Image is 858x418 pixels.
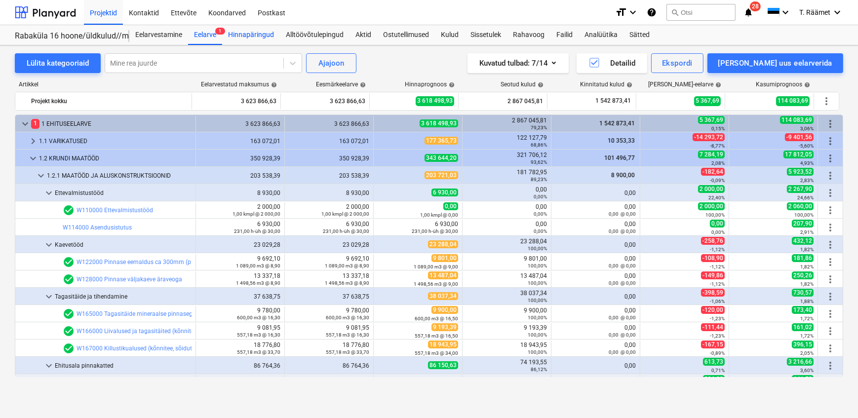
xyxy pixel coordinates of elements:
[707,53,843,73] button: [PERSON_NAME] uus eelarverida
[666,4,736,21] button: Otsi
[63,342,75,354] span: Eelarvereal on 1 hinnapakkumist
[414,281,458,287] small: 1 498,56 m3 @ 9,00
[35,170,47,182] span: keyboard_arrow_down
[824,273,836,285] span: Rohkem tegevusi
[787,202,814,210] span: 2 060,00
[77,345,264,352] a: W167000 Killustikualused (kõnnitee, sõiduteede, mänguväljakute alla)
[701,323,725,331] span: -111,44
[824,342,836,354] span: Rohkem tegevusi
[350,25,377,45] a: Aktid
[610,172,636,179] span: 8 900,00
[467,186,547,200] div: 0,00
[710,178,725,183] small: -0,09%
[325,280,369,286] small: 1 498,56 m3 @ 8,90
[824,152,836,164] span: Rohkem tegevusi
[531,142,547,148] small: 68,86%
[800,178,814,183] small: 2,83%
[27,57,89,70] div: Lülita kategooriaid
[289,293,369,300] div: 37 638,75
[555,221,636,234] div: 0,00
[792,271,814,279] span: 250,26
[824,170,836,182] span: Rohkem tegevusi
[528,349,547,355] small: 100,00%
[555,307,636,321] div: 0,00
[792,220,814,228] span: 207,90
[800,299,814,304] small: 1,88%
[579,25,624,45] div: Analüütika
[800,333,814,339] small: 1,72%
[534,194,547,199] small: 0,00%
[531,367,547,372] small: 86,12%
[550,25,579,45] div: Failid
[435,25,465,45] a: Kulud
[77,310,196,317] a: W165000 Tagasitäide mineraalse pinnasega
[800,247,814,252] small: 1,82%
[200,172,280,179] div: 203 538,39
[467,117,547,131] div: 2 867 045,81
[800,126,814,131] small: 3,06%
[555,190,636,196] div: 0,00
[19,118,31,130] span: keyboard_arrow_down
[47,168,192,184] div: 1.2.1 MAATÖÖD JA ALUSKONSTRUKTSIOONID
[63,204,75,216] span: Eelarvereal on 1 hinnapakkumist
[792,237,814,245] span: 432,12
[607,137,636,144] span: 10 353,33
[77,328,288,335] a: W166000 Liivalused ja tagasitäited (kõnnitee, sõiduteede, mänguväljakute alla)
[701,306,725,314] span: -120,00
[528,263,547,268] small: 100,00%
[237,349,280,355] small: 557,18 m3 @ 33,70
[718,57,832,70] div: [PERSON_NAME] uus eelarverida
[693,133,725,141] span: -14 293,72
[289,190,369,196] div: 8 930,00
[280,25,350,45] div: Alltöövõtulepingud
[799,8,830,16] span: T. Räämet
[662,57,692,70] div: Ekspordi
[200,241,280,248] div: 23 029,28
[467,307,547,321] div: 9 900,00
[467,152,547,165] div: 321 706,12
[824,118,836,130] span: Rohkem tegevusi
[465,25,507,45] a: Sissetulek
[39,151,192,166] div: 1.2 KRUNDI MAATÖÖD
[588,57,635,70] div: Detailid
[200,362,280,369] div: 86 764,36
[200,342,280,355] div: 18 776,80
[802,82,810,88] span: help
[428,271,458,279] span: 13 487,04
[536,82,544,88] span: help
[200,324,280,338] div: 9 081,95
[783,151,814,158] span: 17 812,05
[824,222,836,233] span: Rohkem tegevusi
[694,96,721,106] span: 5 367,69
[467,203,547,217] div: 0,00
[800,350,814,356] small: 2,05%
[237,332,280,338] small: 557,18 m3 @ 16,30
[306,53,356,73] button: Ajajoon
[528,280,547,286] small: 100,00%
[701,341,725,348] span: -167,15
[43,239,55,251] span: keyboard_arrow_down
[420,212,458,218] small: 1,00 kmpl @ 0,00
[501,81,544,88] div: Seotud kulud
[215,28,225,35] span: 1
[780,116,814,124] span: 114 083,69
[824,204,836,216] span: Rohkem tegevusi
[701,254,725,262] span: -108,90
[624,82,632,88] span: help
[710,247,725,252] small: -1,12%
[647,6,657,18] i: Abikeskus
[703,358,725,366] span: 613,73
[534,228,547,234] small: 0,00%
[648,81,721,88] div: [PERSON_NAME]-eelarve
[531,159,547,165] small: 93,62%
[200,120,280,127] div: 3 623 866,63
[326,332,369,338] small: 557,18 m3 @ 16,30
[27,135,39,147] span: keyboard_arrow_right
[416,96,454,106] span: 3 618 498,93
[77,259,231,266] a: W122000 Pinnase eemaldus ca 300mm (platsi tasandus)
[15,81,193,88] div: Artikkel
[824,135,836,147] span: Rohkem tegevusi
[200,293,280,300] div: 37 638,75
[603,154,636,161] span: 101 496,77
